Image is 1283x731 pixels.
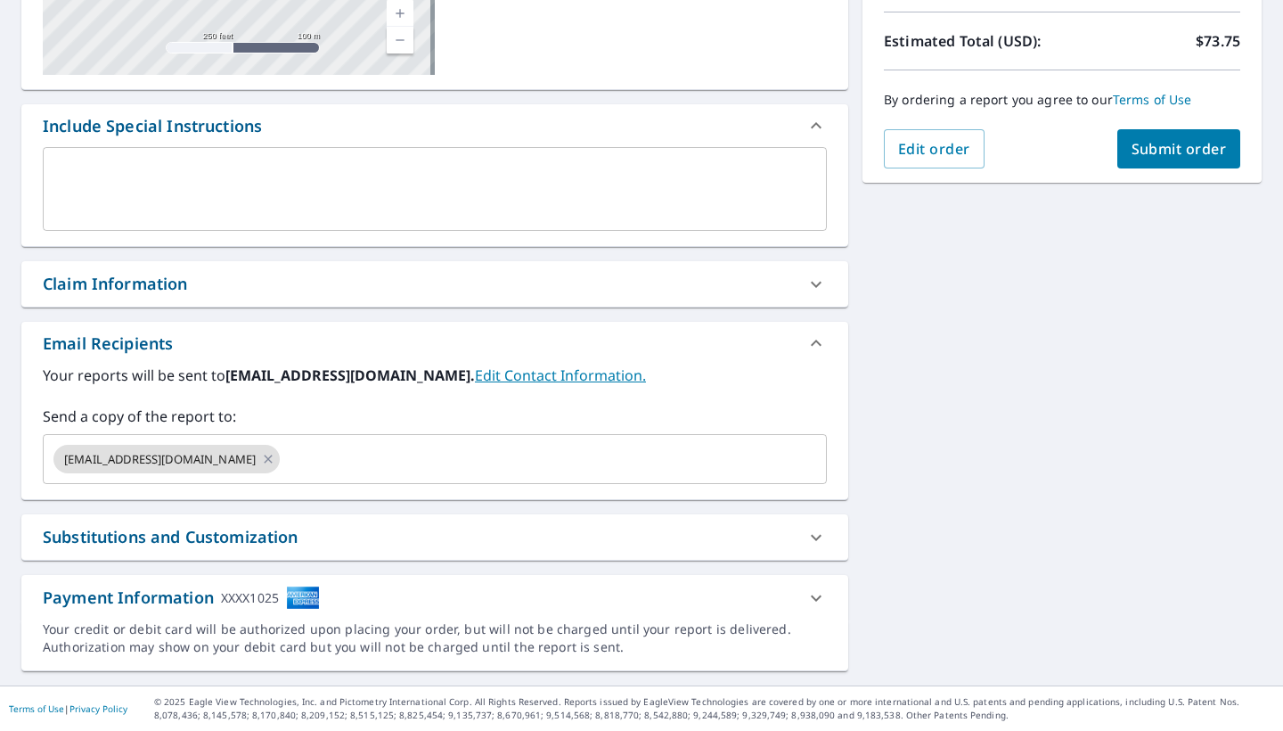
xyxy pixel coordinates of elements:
[154,695,1274,722] p: © 2025 Eagle View Technologies, Inc. and Pictometry International Corp. All Rights Reserved. Repo...
[898,139,970,159] span: Edit order
[9,703,127,714] p: |
[43,406,827,427] label: Send a copy of the report to:
[43,586,320,610] div: Payment Information
[884,92,1240,108] p: By ordering a report you agree to our
[53,451,266,468] span: [EMAIL_ADDRESS][DOMAIN_NAME]
[475,365,646,385] a: EditContactInfo
[53,445,280,473] div: [EMAIL_ADDRESS][DOMAIN_NAME]
[1117,129,1241,168] button: Submit order
[43,365,827,386] label: Your reports will be sent to
[21,261,848,307] div: Claim Information
[221,586,279,610] div: XXXX1025
[43,525,298,549] div: Substitutions and Customization
[1196,30,1240,52] p: $73.75
[21,575,848,620] div: Payment InformationXXXX1025cardImage
[9,702,64,715] a: Terms of Use
[1113,91,1192,108] a: Terms of Use
[43,332,173,356] div: Email Recipients
[1132,139,1227,159] span: Submit order
[69,702,127,715] a: Privacy Policy
[225,365,475,385] b: [EMAIL_ADDRESS][DOMAIN_NAME].
[387,27,413,53] a: Current Level 17, Zoom Out
[43,620,827,656] div: Your credit or debit card will be authorized upon placing your order, but will not be charged unt...
[43,272,188,296] div: Claim Information
[21,514,848,560] div: Substitutions and Customization
[286,586,320,610] img: cardImage
[43,114,262,138] div: Include Special Instructions
[884,30,1062,52] p: Estimated Total (USD):
[884,129,985,168] button: Edit order
[21,322,848,365] div: Email Recipients
[21,104,848,147] div: Include Special Instructions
